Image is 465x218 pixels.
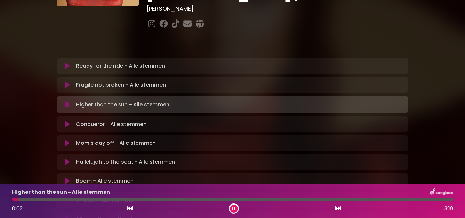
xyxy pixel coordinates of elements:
p: Fragile not broken - Alle stemmen [76,81,166,89]
span: 3:19 [444,205,453,212]
p: Higher than the sun - Alle stemmen [12,188,110,196]
h3: [PERSON_NAME] [147,5,408,12]
p: Conqueror - Alle stemmen [76,120,147,128]
p: Ready for the ride - Alle stemmen [76,62,165,70]
p: Higher than the sun - Alle stemmen [76,100,179,109]
img: waveform4.gif [169,100,179,109]
p: Hallelujah to the beat - Alle stemmen [76,158,175,166]
p: Mom's day off - Alle stemmen [76,139,156,147]
img: songbox-logo-white.png [430,188,453,196]
p: Boom - Alle stemmen [76,177,134,185]
span: 0:02 [12,205,23,212]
